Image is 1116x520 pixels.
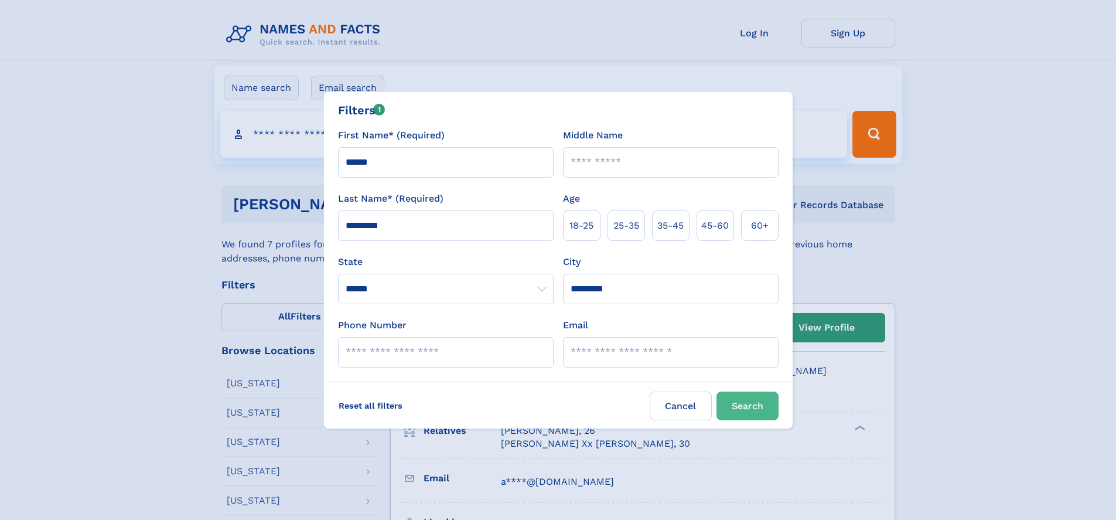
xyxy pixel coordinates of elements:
[716,392,779,420] button: Search
[563,255,581,269] label: City
[331,392,410,420] label: Reset all filters
[650,392,712,420] label: Cancel
[563,192,580,206] label: Age
[338,101,385,119] div: Filters
[751,219,769,233] span: 60+
[657,219,684,233] span: 35‑45
[338,255,554,269] label: State
[338,318,407,332] label: Phone Number
[701,219,729,233] span: 45‑60
[338,192,443,206] label: Last Name* (Required)
[338,128,445,142] label: First Name* (Required)
[563,318,588,332] label: Email
[569,219,593,233] span: 18‑25
[563,128,623,142] label: Middle Name
[613,219,639,233] span: 25‑35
